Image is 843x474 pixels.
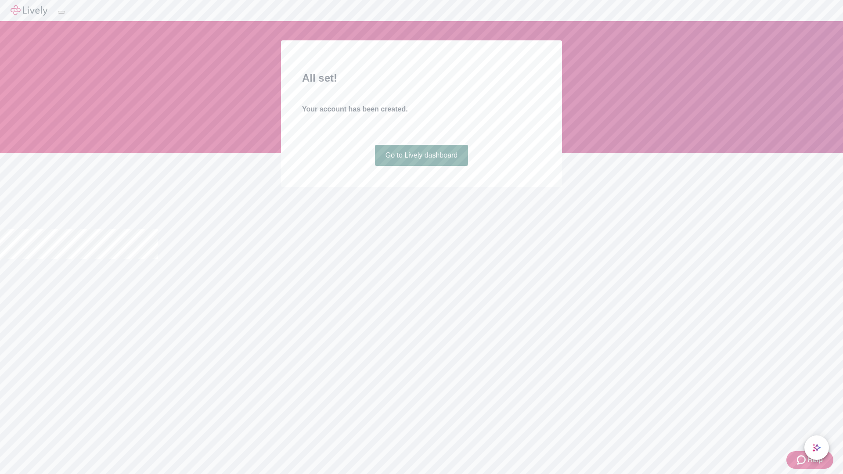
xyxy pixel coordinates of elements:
[302,70,541,86] h2: All set!
[11,5,47,16] img: Lively
[58,11,65,14] button: Log out
[786,451,833,469] button: Zendesk support iconHelp
[812,443,821,452] svg: Lively AI Assistant
[807,455,823,465] span: Help
[375,145,468,166] a: Go to Lively dashboard
[797,455,807,465] svg: Zendesk support icon
[804,435,829,460] button: chat
[302,104,541,115] h4: Your account has been created.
